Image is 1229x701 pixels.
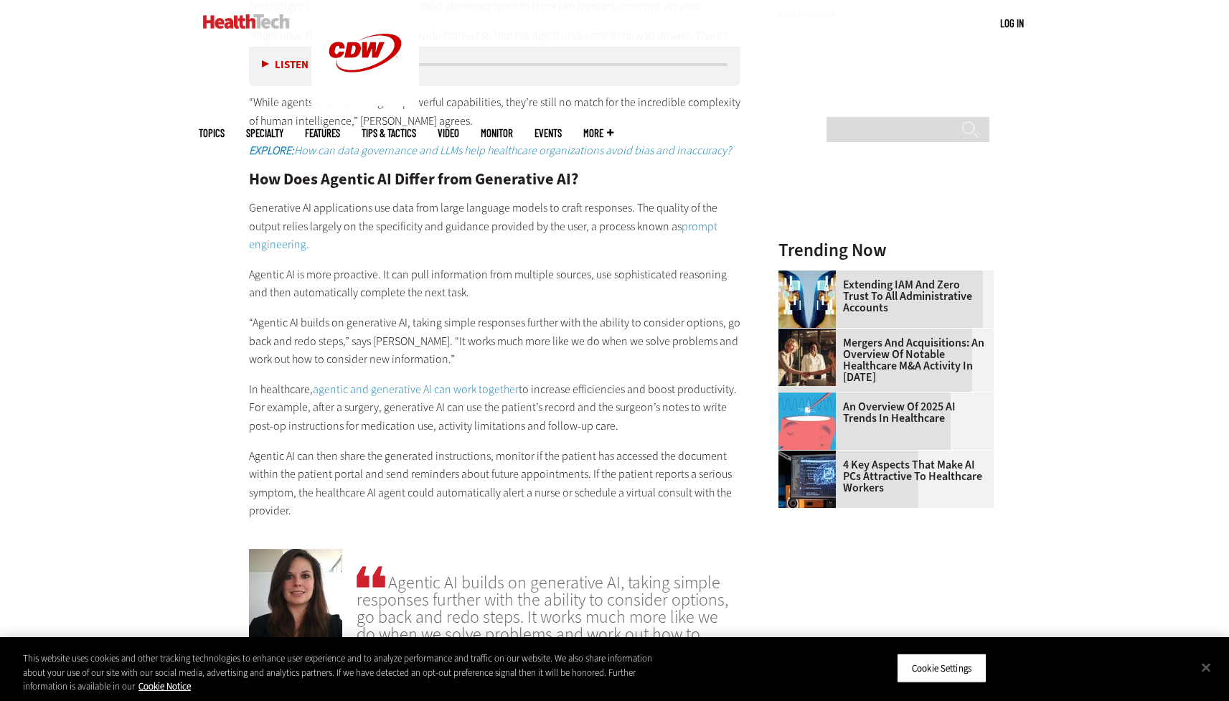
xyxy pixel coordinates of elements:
p: In healthcare, to increase efficiencies and boost productivity. For example, after a surgery, gen... [249,380,741,436]
div: This website uses cookies and other tracking technologies to enhance user experience and to analy... [23,651,676,694]
em: How can data governance and LLMs help healthcare organizations avoid bias and inaccuracy? [249,143,731,158]
img: Amanda Saunders [249,549,342,642]
img: abstract image of woman with pixelated face [778,270,836,328]
span: Agentic AI builds on generative AI, taking simple responses further with the ability to consider ... [357,563,740,660]
div: User menu [1000,16,1024,31]
img: Home [203,14,290,29]
a: Video [438,128,459,138]
a: MonITor [481,128,513,138]
a: Log in [1000,17,1024,29]
a: Events [535,128,562,138]
span: Specialty [246,128,283,138]
a: Desktop monitor with brain AI concept [778,451,843,462]
a: Mergers and Acquisitions: An Overview of Notable Healthcare M&A Activity in [DATE] [778,337,985,383]
h2: How Does Agentic AI Differ from Generative AI? [249,171,741,187]
a: CDW [311,95,419,110]
a: Features [305,128,340,138]
button: Close [1190,651,1222,683]
a: 4 Key Aspects That Make AI PCs Attractive to Healthcare Workers [778,459,985,494]
a: EXPLORE:How can data governance and LLMs help healthcare organizations avoid bias and inaccuracy? [249,143,731,158]
p: Generative AI applications use data from large language models to craft responses. The quality of... [249,199,741,254]
a: illustration of computer chip being put inside head with waves [778,392,843,404]
a: Tips & Tactics [362,128,416,138]
img: illustration of computer chip being put inside head with waves [778,392,836,450]
p: Agentic AI can then share the generated instructions, monitor if the patient has accessed the doc... [249,447,741,520]
iframe: advertisement [778,24,994,203]
a: business leaders shake hands in conference room [778,329,843,340]
a: abstract image of woman with pixelated face [778,270,843,282]
p: Agentic AI is more proactive. It can pull information from multiple sources, use sophisticated re... [249,265,741,302]
button: Cookie Settings [897,653,987,683]
a: More information about your privacy [138,680,191,692]
span: More [583,128,613,138]
img: business leaders shake hands in conference room [778,329,836,386]
p: “Agentic AI builds on generative AI, taking simple responses further with the ability to consider... [249,314,741,369]
span: Topics [199,128,225,138]
img: Desktop monitor with brain AI concept [778,451,836,508]
h3: Trending Now [778,241,994,259]
a: Extending IAM and Zero Trust to All Administrative Accounts [778,279,985,314]
a: An Overview of 2025 AI Trends in Healthcare [778,401,985,424]
a: agentic and generative AI can work together [313,382,519,397]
